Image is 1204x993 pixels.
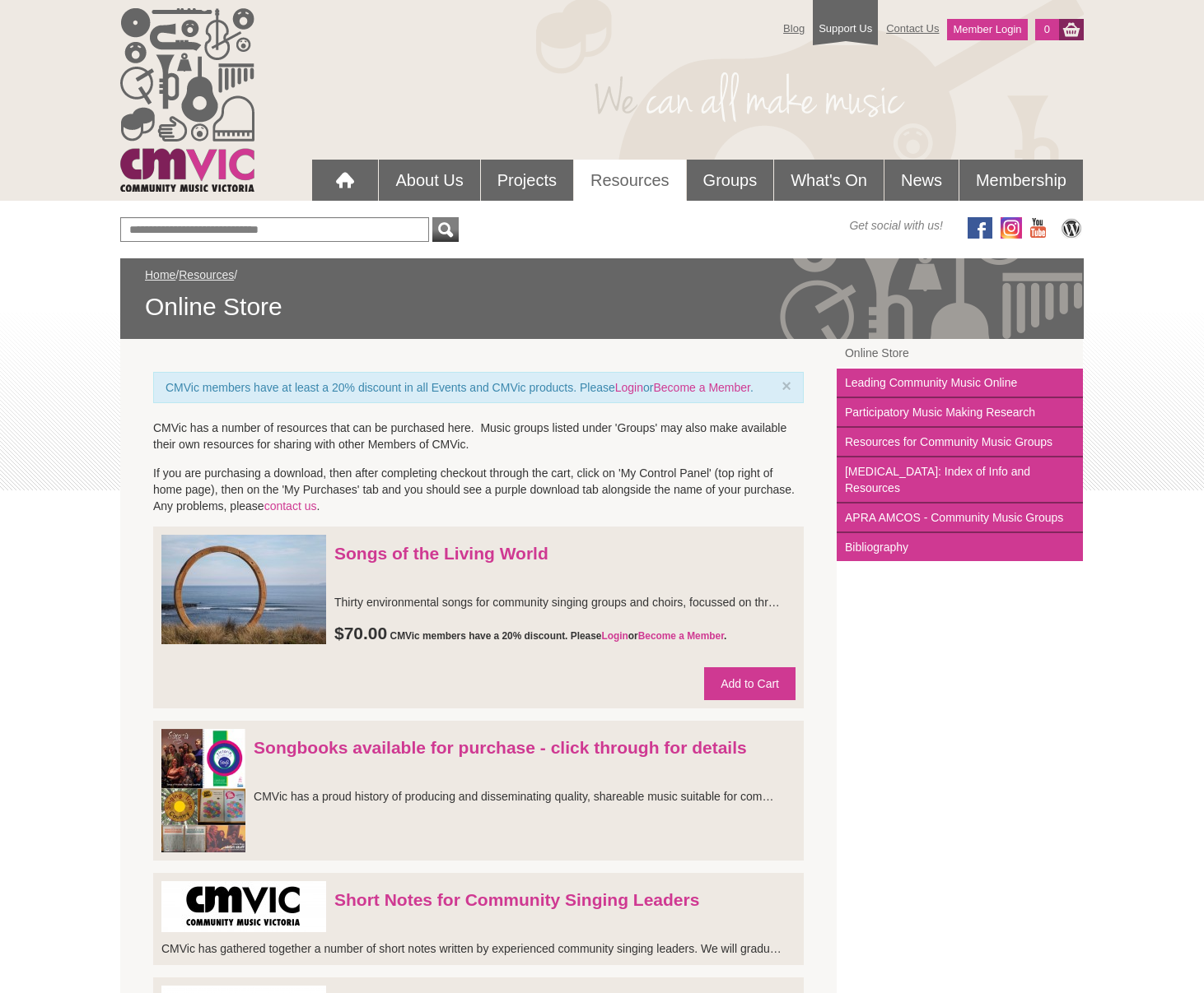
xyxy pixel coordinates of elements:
[161,940,796,957] div: CMVic has gathered together a number of short notes written by experienced community singing lead...
[615,381,643,394] a: Login
[264,499,317,513] a: contact us
[334,619,726,651] h3: $70.00
[153,465,804,514] p: If you are purchasing a download, then after completing checkout through the cart, click on 'My C...
[837,533,1083,561] a: Bibliography
[601,630,628,642] a: Login
[837,398,1083,428] a: Participatory Music Making Research
[947,19,1027,40] a: Member Login
[179,268,234,281] a: Resources
[379,160,479,201] a: About Us
[334,594,796,610] div: Thirty environmental songs for community singing groups and choirs, focussed on three inter-relat...
[153,372,804,403] div: CMVic members have at least a 20% discount in all Events and CMVic products. Please or .
[254,738,747,757] a: Songbooks available for purchase - click through for details
[161,729,245,852] img: Songbooks_gif.jpg
[959,160,1083,201] a: Membership
[837,339,1083,369] a: Online Store
[884,160,959,201] a: News
[837,503,1083,533] a: APRA AMCOS - Community Music Groups
[334,544,548,563] a: Songs of the Living World
[145,267,1059,322] div: / /
[687,160,774,201] a: Groups
[1001,217,1022,239] img: icon-instagram.png
[334,890,699,909] a: Short Notes for Community Singing Leaders
[638,630,724,642] a: Become a Member
[837,428,1083,457] a: Resources for Community Music Groups
[878,14,947,43] a: Contact Us
[254,788,796,805] div: CMVic has a proud history of producing and disseminating quality, shareable music suitable for co...
[390,630,727,642] div: CMVic members have a 20% discount. Please or .
[574,160,686,201] a: Resources
[1035,19,1059,40] a: 0
[849,217,943,234] span: Get social with us!
[837,369,1083,398] a: Leading Community Music Online
[774,160,884,201] a: What's On
[775,14,813,43] a: Blog
[120,8,254,192] img: cmvic_logo.png
[161,535,326,644] img: Songs_of_the_Living_World_Songbook_Coming_Soon_120722.jpg
[704,667,796,700] a: Add to Cart
[153,420,804,452] p: CMVic has a number of resources that can be purchased here. Music groups listed under 'Groups' ma...
[1059,217,1084,239] img: CMVic Blog
[161,881,326,932] img: CMV_logo_BW.Cropped.jpg
[145,291,1059,322] span: Online Store
[653,381,750,394] a: Become a Member
[145,268,175,281] a: Home
[481,160,573,201] a: Projects
[782,378,791,394] a: ×
[837,457,1083,503] a: [MEDICAL_DATA]: Index of Info and Resources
